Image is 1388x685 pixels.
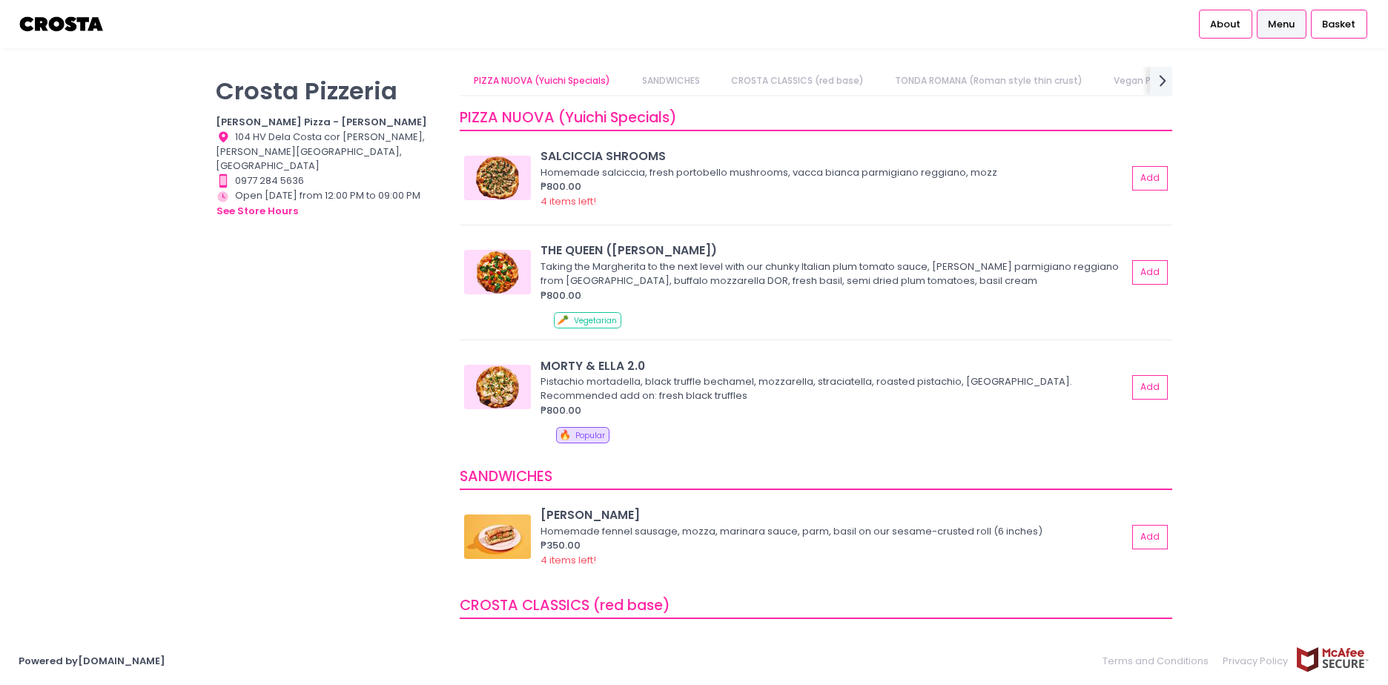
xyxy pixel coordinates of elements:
[1132,166,1168,191] button: Add
[464,250,531,294] img: THE QUEEN (Margherita)
[541,242,1127,259] div: THE QUEEN ([PERSON_NAME])
[1295,646,1369,672] img: mcafee-secure
[464,514,531,559] img: HOAGIE ROLL
[541,179,1127,194] div: ₱800.00
[574,315,617,326] span: Vegetarian
[881,67,1097,95] a: TONDA ROMANA (Roman style thin crust)
[1216,646,1296,675] a: Privacy Policy
[1199,10,1252,38] a: About
[541,194,596,208] span: 4 items left!
[460,466,552,486] span: SANDWICHES
[1257,10,1306,38] a: Menu
[464,156,531,200] img: SALCICCIA SHROOMS
[541,553,596,567] span: 4 items left!
[1210,17,1240,32] span: About
[19,11,105,37] img: logo
[216,130,441,173] div: 104 HV Dela Costa cor [PERSON_NAME], [PERSON_NAME][GEOGRAPHIC_DATA], [GEOGRAPHIC_DATA]
[464,365,531,409] img: MORTY & ELLA 2.0
[1268,17,1295,32] span: Menu
[1100,67,1184,95] a: Vegan Pizza
[541,259,1123,288] div: Taking the Margherita to the next level with our chunky Italian plum tomato sauce, [PERSON_NAME] ...
[541,148,1127,165] div: SALCICCIA SHROOMS
[216,203,299,219] button: see store hours
[1322,17,1355,32] span: Basket
[575,430,605,441] span: Popular
[541,165,1123,180] div: Homemade salciccia, fresh portobello mushrooms, vacca bianca parmigiano reggiano, mozz
[216,76,441,105] p: Crosta Pizzeria
[627,67,714,95] a: SANDWICHES
[216,115,427,129] b: [PERSON_NAME] Pizza - [PERSON_NAME]
[1132,375,1168,400] button: Add
[460,67,625,95] a: PIZZA NUOVA (Yuichi Specials)
[541,374,1123,403] div: Pistachio mortadella, black truffle bechamel, mozzarella, straciatella, roasted pistachio, [GEOGR...
[557,313,569,327] span: 🥕
[716,67,878,95] a: CROSTA CLASSICS (red base)
[460,107,677,128] span: PIZZA NUOVA (Yuichi Specials)
[541,506,1127,523] div: [PERSON_NAME]
[1103,646,1216,675] a: Terms and Conditions
[460,595,670,615] span: CROSTA CLASSICS (red base)
[216,173,441,188] div: 0977 284 5636
[541,403,1127,418] div: ₱800.00
[19,654,165,668] a: Powered by[DOMAIN_NAME]
[541,288,1127,303] div: ₱800.00
[1132,525,1168,549] button: Add
[216,188,441,219] div: Open [DATE] from 12:00 PM to 09:00 PM
[541,357,1127,374] div: MORTY & ELLA 2.0
[541,524,1123,539] div: Homemade fennel sausage, mozza, marinara sauce, parm, basil on our sesame-crusted roll (6 inches)
[559,428,571,442] span: 🔥
[541,538,1127,553] div: ₱350.00
[1132,260,1168,285] button: Add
